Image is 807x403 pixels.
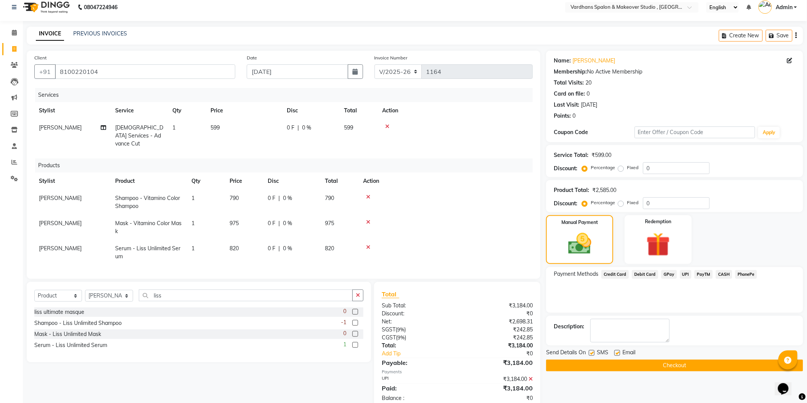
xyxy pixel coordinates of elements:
th: Price [206,102,282,119]
span: CASH [716,270,732,279]
span: Mask - Vitamino Color Mask [115,220,182,235]
div: Serum - Liss Unlimited Serum [34,341,107,349]
span: | [278,219,280,227]
span: 820 [230,245,239,252]
span: 1 [172,124,175,131]
div: ₹3,184.00 [457,375,539,383]
div: ₹3,184.00 [457,384,539,393]
span: SGST [382,326,395,333]
th: Action [378,102,533,119]
div: Product Total: [554,186,589,194]
span: 0 [343,329,346,337]
span: Total [382,290,399,298]
div: ₹2,698.31 [457,318,539,326]
div: Mask - Liss Unlimited Mask [34,330,101,338]
span: 0 % [283,245,292,253]
span: Debit Card [632,270,658,279]
div: [DATE] [581,101,597,109]
span: Admin [776,3,793,11]
th: Service [111,102,168,119]
img: _gift.svg [639,230,678,259]
span: Email [622,349,635,358]
div: 0 [587,90,590,98]
th: Qty [187,173,225,190]
div: Shampoo - Liss Unlimited Shampoo [34,319,122,327]
div: Membership: [554,68,587,76]
input: Search or Scan [139,289,353,301]
span: Shampoo - Vitamino Color Shampoo [115,195,180,209]
div: ₹2,585.00 [592,186,616,194]
span: [PERSON_NAME] [39,124,82,131]
th: Product [111,173,187,190]
button: Apply [758,127,780,138]
div: 0 [572,112,576,120]
span: | [278,245,280,253]
span: [DEMOGRAPHIC_DATA] Services - Advance Cut [115,124,163,147]
div: Last Visit: [554,101,579,109]
span: 1 [191,220,195,227]
th: Action [358,173,533,190]
span: [PERSON_NAME] [39,245,82,252]
span: 0 F [268,194,275,202]
div: ₹242.85 [457,326,539,334]
span: 0 % [283,194,292,202]
label: Date [247,54,257,61]
img: _cash.svg [561,230,599,257]
span: 820 [325,245,334,252]
div: Name: [554,57,571,65]
label: Fixed [627,164,638,171]
span: PhonePe [735,270,757,279]
th: Price [225,173,263,190]
div: ₹0 [457,310,539,318]
span: 0 F [287,124,294,132]
span: 9% [397,334,405,341]
div: ( ) [376,334,457,342]
span: 1 [191,195,195,201]
label: Fixed [627,199,638,206]
button: Create New [719,30,763,42]
span: PayTM [694,270,713,279]
button: +91 [34,64,56,79]
span: 790 [325,195,334,201]
img: Admin [759,0,772,14]
span: -1 [341,318,346,326]
div: ₹0 [471,350,539,358]
th: Qty [168,102,206,119]
span: Send Details On [546,349,586,358]
span: 1 [343,341,346,349]
span: Credit Card [601,270,629,279]
div: Sub Total: [376,302,457,310]
label: Invoice Number [375,54,408,61]
a: PREVIOUS INVOICES [73,30,127,37]
div: Total: [376,342,457,350]
a: Add Tip [376,350,471,358]
div: liss ultimate masque [34,308,84,316]
label: Percentage [591,199,615,206]
span: Serum - Liss Unlimited Serum [115,245,180,260]
div: Card on file: [554,90,585,98]
th: Total [339,102,378,119]
label: Percentage [591,164,615,171]
span: 790 [230,195,239,201]
span: 9% [397,326,404,333]
span: GPay [661,270,677,279]
label: Client [34,54,47,61]
div: ( ) [376,326,457,334]
div: ₹0 [457,394,539,402]
div: Payments [382,369,533,375]
div: Service Total: [554,151,588,159]
div: ₹3,184.00 [457,302,539,310]
div: Net: [376,318,457,326]
div: Products [35,158,539,173]
div: Total Visits: [554,79,584,87]
span: | [278,194,280,202]
span: CGST [382,334,396,341]
div: Balance : [376,394,457,402]
span: 0 [343,307,346,315]
button: Checkout [546,360,803,371]
th: Stylist [34,173,111,190]
span: 1 [191,245,195,252]
div: ₹242.85 [457,334,539,342]
th: Stylist [34,102,111,119]
div: Points: [554,112,571,120]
